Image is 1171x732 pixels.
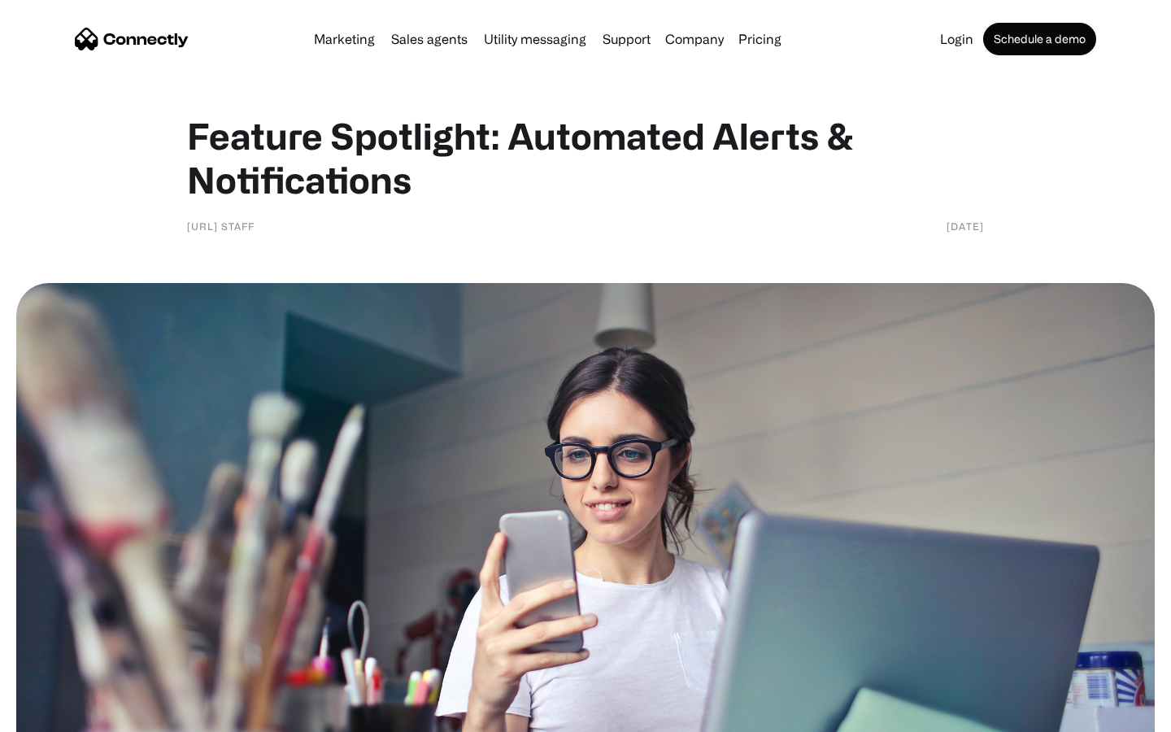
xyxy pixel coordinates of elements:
div: Company [665,28,724,50]
a: Schedule a demo [983,23,1096,55]
a: Utility messaging [477,33,593,46]
h1: Feature Spotlight: Automated Alerts & Notifications [187,114,984,202]
div: [URL] staff [187,218,255,234]
a: Support [596,33,657,46]
a: Sales agents [385,33,474,46]
aside: Language selected: English [16,704,98,726]
ul: Language list [33,704,98,726]
a: Login [934,33,980,46]
div: [DATE] [947,218,984,234]
a: Marketing [307,33,381,46]
a: Pricing [732,33,788,46]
